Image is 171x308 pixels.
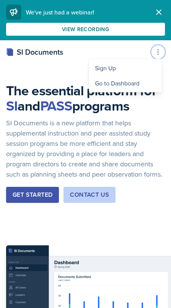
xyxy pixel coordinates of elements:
div: Get Started [13,190,52,199]
div: View Recording [62,26,109,32]
div: SI Documents [6,46,63,58]
div: Go to Dashboard [89,76,162,91]
span: We've just had a webinar! [26,8,94,16]
button: Get Started [6,187,59,203]
div: Contact Us [70,190,109,199]
button: View Recording [6,23,165,36]
div: Sign Up [89,60,162,76]
button: Contact Us [63,187,116,203]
